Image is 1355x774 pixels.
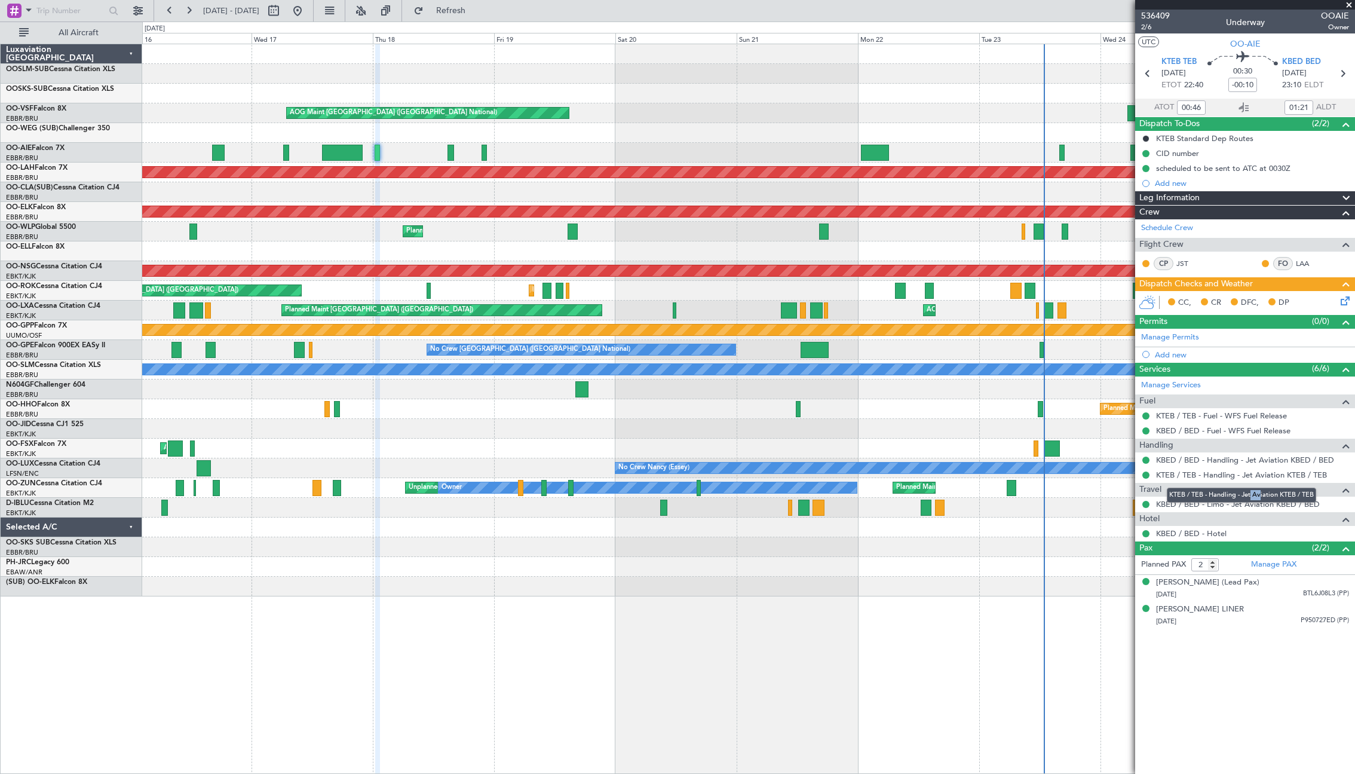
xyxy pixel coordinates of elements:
div: AOG Maint [GEOGRAPHIC_DATA] ([GEOGRAPHIC_DATA] National) [290,104,497,122]
div: Add new [1155,350,1349,360]
span: OO-JID [6,421,31,428]
span: 2/6 [1141,22,1170,32]
span: Handling [1139,439,1173,452]
a: OO-SKS SUBCessna Citation XLS [6,539,117,546]
span: (6/6) [1312,362,1329,375]
div: Unplanned Maint [GEOGRAPHIC_DATA]-[GEOGRAPHIC_DATA] [409,479,602,497]
a: EBBR/BRU [6,410,38,419]
a: D-IBLUCessna Citation M2 [6,500,94,507]
div: [PERSON_NAME] (Lead Pax) [1156,577,1259,589]
a: OO-ELLFalcon 8X [6,243,65,250]
a: OO-VSFFalcon 8X [6,105,66,112]
span: Services [1139,363,1170,377]
button: UTC [1138,36,1159,47]
a: KBED / BED - Limo - Jet Aviation KBED / BED [1156,499,1320,509]
a: EBKT/KJK [6,449,36,458]
a: OO-GPEFalcon 900EX EASy II [6,342,105,349]
a: EBKT/KJK [6,509,36,518]
span: PH-JRC [6,559,31,566]
div: No Crew Nancy (Essey) [618,459,689,477]
input: Trip Number [36,2,105,20]
div: Mon 22 [858,33,979,44]
a: EBBR/BRU [6,193,38,202]
a: UUMO/OSF [6,331,42,340]
a: OO-LUXCessna Citation CJ4 [6,460,100,467]
button: Refresh [408,1,480,20]
a: OO-WLPGlobal 5500 [6,224,76,231]
span: ATOT [1154,102,1174,114]
span: Refresh [426,7,476,15]
a: EBBR/BRU [6,351,38,360]
a: OO-ELKFalcon 8X [6,204,66,211]
a: EBKT/KJK [6,311,36,320]
span: OO-HHO [6,401,37,408]
span: Flight Crew [1139,238,1184,252]
span: [DATE] [1156,617,1176,626]
div: No Crew [GEOGRAPHIC_DATA] ([GEOGRAPHIC_DATA] National) [430,341,630,359]
div: FO [1273,257,1293,270]
span: OO-NSG [6,263,36,270]
a: EBKT/KJK [6,489,36,498]
span: OO-VSF [6,105,33,112]
a: OO-LXACessna Citation CJ4 [6,302,100,310]
span: Pax [1139,542,1152,555]
a: PH-JRCLegacy 600 [6,559,69,566]
a: EBAW/ANR [6,568,42,577]
a: EBBR/BRU [6,173,38,182]
span: Dispatch To-Dos [1139,117,1200,131]
a: Manage Services [1141,380,1201,391]
span: ALDT [1316,102,1336,114]
span: CC, [1178,297,1191,309]
a: KBED / BED - Fuel - WFS Fuel Release [1156,426,1290,436]
span: (2/2) [1312,117,1329,130]
a: LFSN/ENC [6,469,39,478]
a: KBED / BED - Hotel [1156,528,1227,539]
span: Owner [1321,22,1349,32]
span: All Aircraft [31,29,126,37]
a: LAA [1296,258,1323,269]
a: EBBR/BRU [6,213,38,222]
span: [DATE] - [DATE] [203,5,259,16]
div: Add new [1155,178,1349,188]
span: ETOT [1161,79,1181,91]
a: KTEB / TEB - Fuel - WFS Fuel Release [1156,411,1287,421]
div: KTEB Standard Dep Routes [1156,133,1253,143]
span: OOSLM-SUB [6,66,49,73]
span: [DATE] [1156,590,1176,599]
span: Travel [1139,483,1161,497]
a: OO-CLA(SUB)Cessna Citation CJ4 [6,184,119,191]
span: 00:30 [1233,66,1252,78]
span: Hotel [1139,512,1160,526]
span: OO-ELK [6,204,33,211]
span: OOSKS-SUB [6,85,48,93]
span: OO-ZUN [6,480,36,487]
span: DP [1279,297,1289,309]
span: 23:10 [1282,79,1301,91]
span: D-IBLU [6,500,29,507]
div: CID number [1156,148,1199,158]
a: KBED / BED - Handling - Jet Aviation KBED / BED [1156,455,1334,465]
a: Manage PAX [1251,559,1296,571]
a: JST [1176,258,1203,269]
div: Fri 19 [494,33,615,44]
div: scheduled to be sent to ATC at 0030Z [1156,163,1290,173]
span: OO-WEG (SUB) [6,125,59,132]
div: Planned Maint Kortrijk-[GEOGRAPHIC_DATA] [532,282,672,299]
input: --:-- [1177,100,1206,115]
a: OOSKS-SUBCessna Citation XLS [6,85,114,93]
span: [DATE] [1161,68,1186,79]
a: OO-HHOFalcon 8X [6,401,70,408]
div: Planned Maint [GEOGRAPHIC_DATA] ([GEOGRAPHIC_DATA]) [50,282,238,299]
span: CR [1211,297,1221,309]
div: Wed 24 [1100,33,1222,44]
a: OO-JIDCessna CJ1 525 [6,421,84,428]
a: EBBR/BRU [6,390,38,399]
span: [DATE] [1282,68,1307,79]
span: Dispatch Checks and Weather [1139,277,1253,291]
a: Manage Permits [1141,332,1199,344]
span: (SUB) OO-ELK [6,579,54,586]
span: OO-SKS SUB [6,539,50,546]
span: OO-AIE [1230,38,1261,50]
a: EBBR/BRU [6,371,38,380]
span: OO-ELL [6,243,32,250]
